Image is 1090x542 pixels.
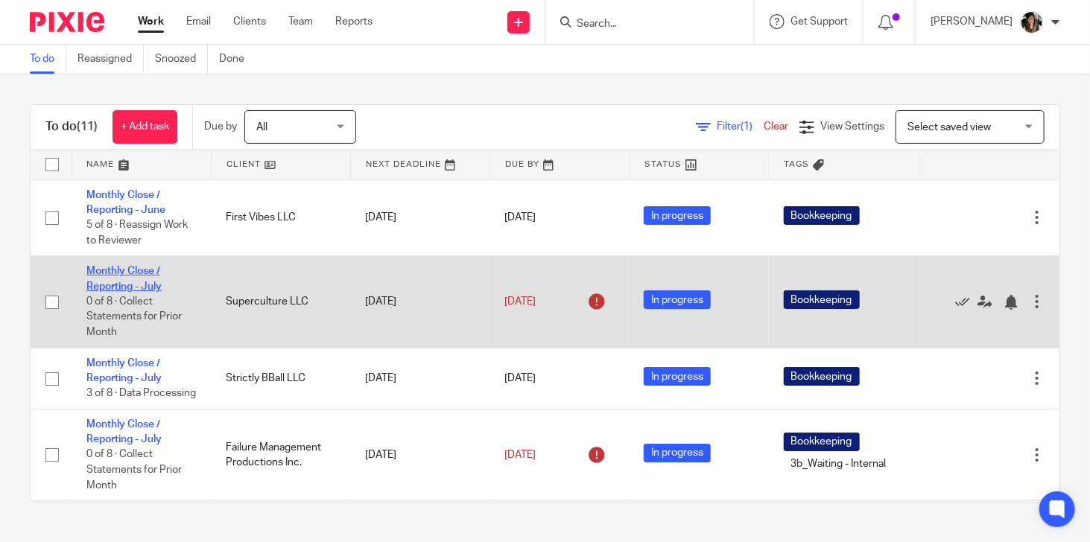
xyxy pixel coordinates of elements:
span: Get Support [790,16,848,27]
a: To do [30,45,66,74]
a: Snoozed [155,45,208,74]
a: Monthly Close / Reporting - July [86,266,162,291]
a: Mark as done [955,294,977,309]
input: Search [575,18,709,31]
span: (11) [77,121,98,133]
span: In progress [644,444,711,462]
p: [PERSON_NAME] [931,14,1013,29]
td: [DATE] [350,256,489,348]
a: Clear [764,121,788,132]
span: 0 of 8 · Collect Statements for Prior Month [86,296,182,337]
span: [DATE] [504,296,536,307]
td: Strictly BBall LLC [211,348,350,409]
span: 0 of 8 · Collect Statements for Prior Month [86,450,182,491]
a: Monthly Close / Reporting - July [86,358,162,383]
td: Superculture LLC [211,256,350,348]
td: [DATE] [350,409,489,500]
span: In progress [644,206,711,225]
a: Monthly Close / Reporting - June [86,190,165,215]
a: Reassigned [77,45,144,74]
a: + Add task [113,110,177,144]
span: Bookkeeping [784,290,860,309]
img: IMG_2906.JPEG [1020,10,1044,34]
a: Reports [335,14,373,29]
a: Work [138,14,164,29]
td: [DATE] [350,179,489,256]
p: Due by [204,119,237,134]
span: Bookkeeping [784,206,860,225]
span: Bookkeeping [784,433,860,451]
span: In progress [644,367,711,386]
a: Team [288,14,313,29]
span: View Settings [820,121,884,132]
td: First Vibes LLC [211,179,350,256]
span: Bookkeeping [784,367,860,386]
a: Email [186,14,211,29]
span: Tags [784,160,809,168]
span: [DATE] [504,450,536,460]
span: In progress [644,290,711,309]
span: 3 of 8 · Data Processing [86,389,196,399]
a: Clients [233,14,266,29]
h1: To do [45,119,98,135]
span: 5 of 8 · Reassign Work to Reviewer [86,220,188,246]
span: [DATE] [504,373,536,383]
span: [DATE] [504,212,536,223]
span: 3b_Waiting - Internal [784,455,894,474]
a: Monthly Close / Reporting - July [86,419,162,444]
span: All [256,122,267,133]
span: Select saved view [907,122,991,133]
span: Filter [717,121,764,132]
span: (1) [741,121,752,132]
img: Pixie [30,12,104,32]
td: Failure Management Productions Inc. [211,409,350,500]
a: Done [219,45,256,74]
td: [DATE] [350,348,489,409]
